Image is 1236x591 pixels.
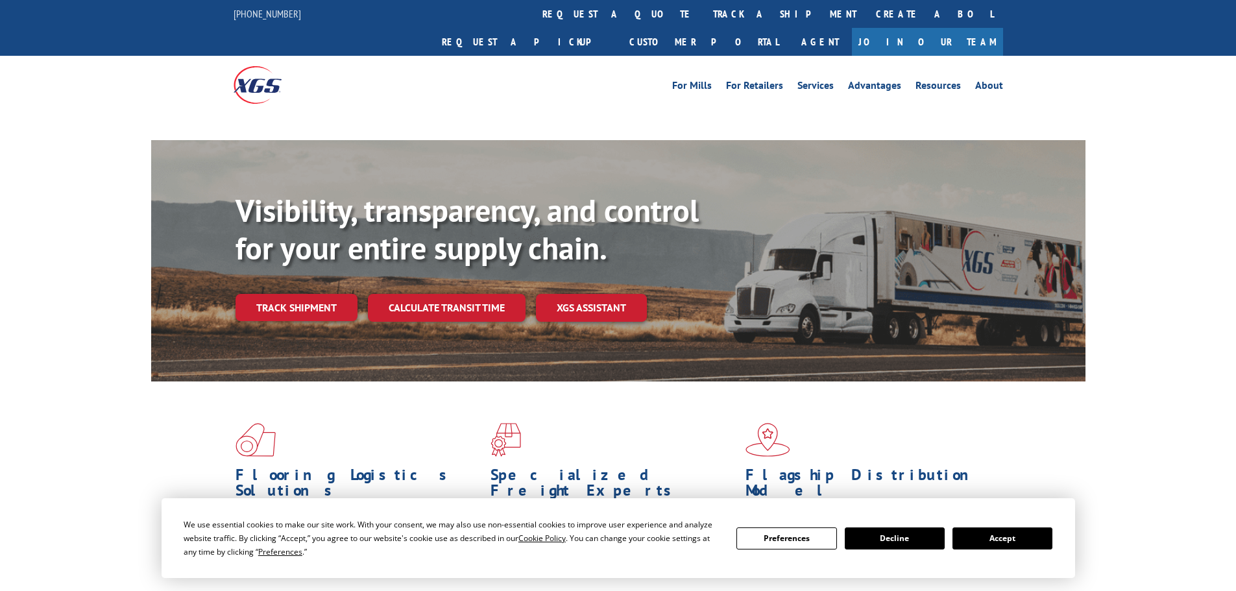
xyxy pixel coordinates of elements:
[788,28,852,56] a: Agent
[236,294,357,321] a: Track shipment
[915,80,961,95] a: Resources
[975,80,1003,95] a: About
[518,533,566,544] span: Cookie Policy
[234,7,301,20] a: [PHONE_NUMBER]
[852,28,1003,56] a: Join Our Team
[491,423,521,457] img: xgs-icon-focused-on-flooring-red
[432,28,620,56] a: Request a pickup
[536,294,647,322] a: XGS ASSISTANT
[848,80,901,95] a: Advantages
[952,527,1052,549] button: Accept
[620,28,788,56] a: Customer Portal
[797,80,834,95] a: Services
[236,423,276,457] img: xgs-icon-total-supply-chain-intelligence-red
[672,80,712,95] a: For Mills
[736,527,836,549] button: Preferences
[162,498,1075,578] div: Cookie Consent Prompt
[745,423,790,457] img: xgs-icon-flagship-distribution-model-red
[745,467,991,505] h1: Flagship Distribution Model
[845,527,945,549] button: Decline
[184,518,721,559] div: We use essential cookies to make our site work. With your consent, we may also use non-essential ...
[236,190,699,268] b: Visibility, transparency, and control for your entire supply chain.
[368,294,526,322] a: Calculate transit time
[258,546,302,557] span: Preferences
[491,467,736,505] h1: Specialized Freight Experts
[236,467,481,505] h1: Flooring Logistics Solutions
[726,80,783,95] a: For Retailers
